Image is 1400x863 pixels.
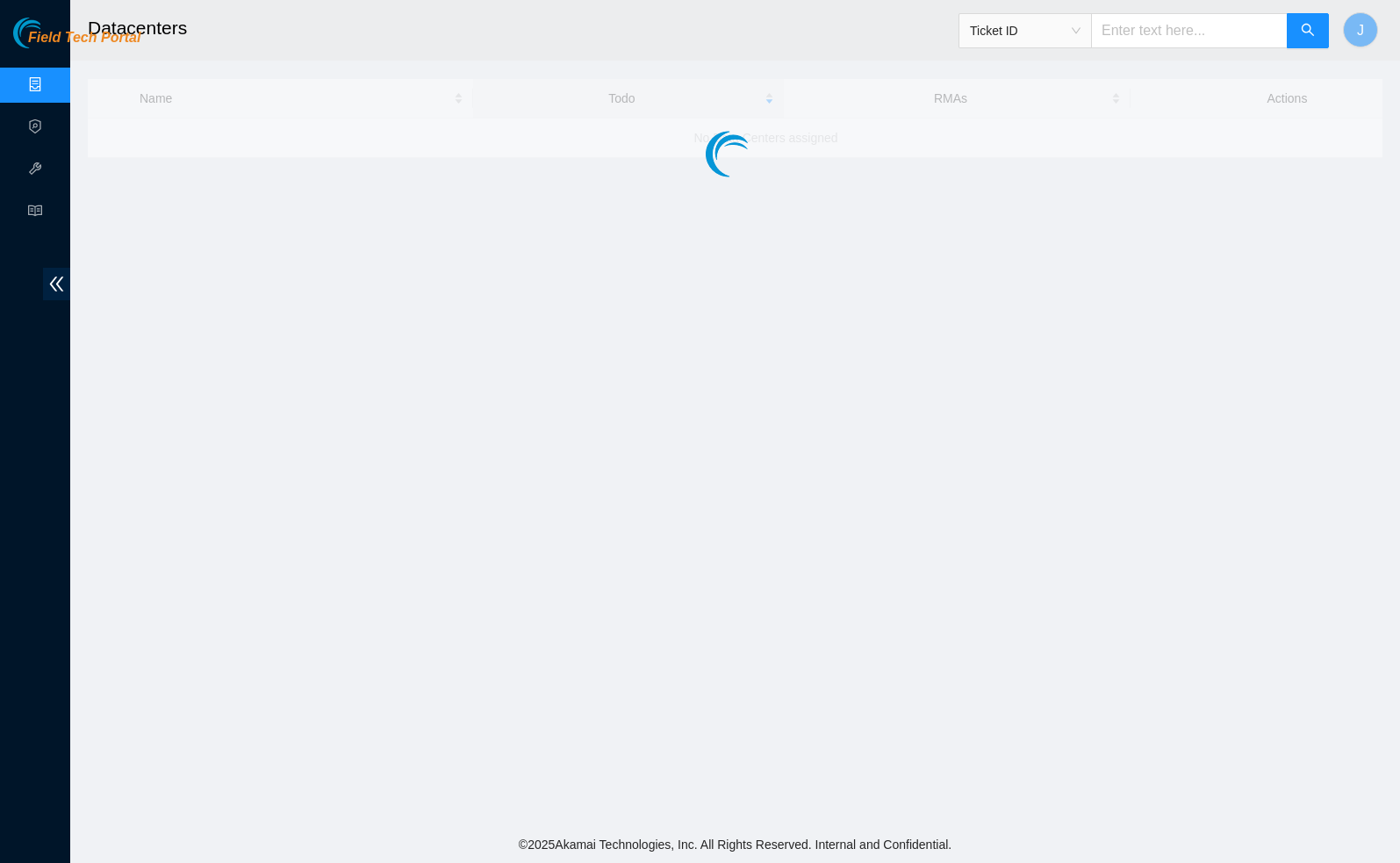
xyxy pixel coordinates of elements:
span: double-left [43,268,70,300]
span: Ticket ID [970,18,1081,44]
span: search [1301,23,1315,40]
a: Akamai TechnologiesField Tech Portal [13,32,140,54]
footer: © 2025 Akamai Technologies, Inc. All Rights Reserved. Internal and Confidential. [70,826,1400,863]
button: J [1343,12,1378,47]
span: read [28,196,42,231]
input: Enter text here... [1091,13,1288,48]
button: search [1287,13,1329,48]
span: Field Tech Portal [28,30,140,47]
span: J [1357,19,1364,41]
img: Akamai Technologies [13,18,89,48]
